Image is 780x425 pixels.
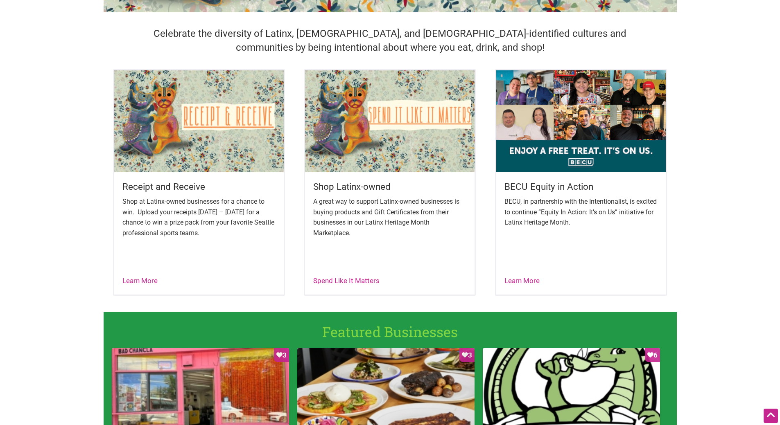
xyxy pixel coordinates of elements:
h5: Shop Latinx-owned [313,180,466,193]
img: Latinx Heritage Month - Receipt & Receive [114,70,284,172]
h4: Celebrate the diversity of Latinx, [DEMOGRAPHIC_DATA], and [DEMOGRAPHIC_DATA]-identified cultures... [132,27,648,54]
p: Shop at Latinx-owned businesses for a chance to win. Upload your receipts [DATE] – [DATE] for a c... [122,196,276,238]
h5: BECU Equity in Action [504,180,658,193]
p: A great way to support Latinx-owned businesses is buying products and Gift Certificates from thei... [313,196,466,238]
a: Spend Like It Matters [313,277,380,285]
h1: Featured Businesses [110,322,670,342]
a: Learn More [122,277,158,285]
h5: Receipt and Receive [122,180,276,193]
img: Latinx Heritage Month [496,70,666,172]
a: Learn More [504,277,540,285]
div: Scroll Back to Top [764,409,778,423]
img: Latinx Heritage Month - Spend Like It Matters [305,70,475,172]
p: BECU, in partnership with the Intentionalist, is excited to continue “Equity In Action: It’s on U... [504,196,658,228]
